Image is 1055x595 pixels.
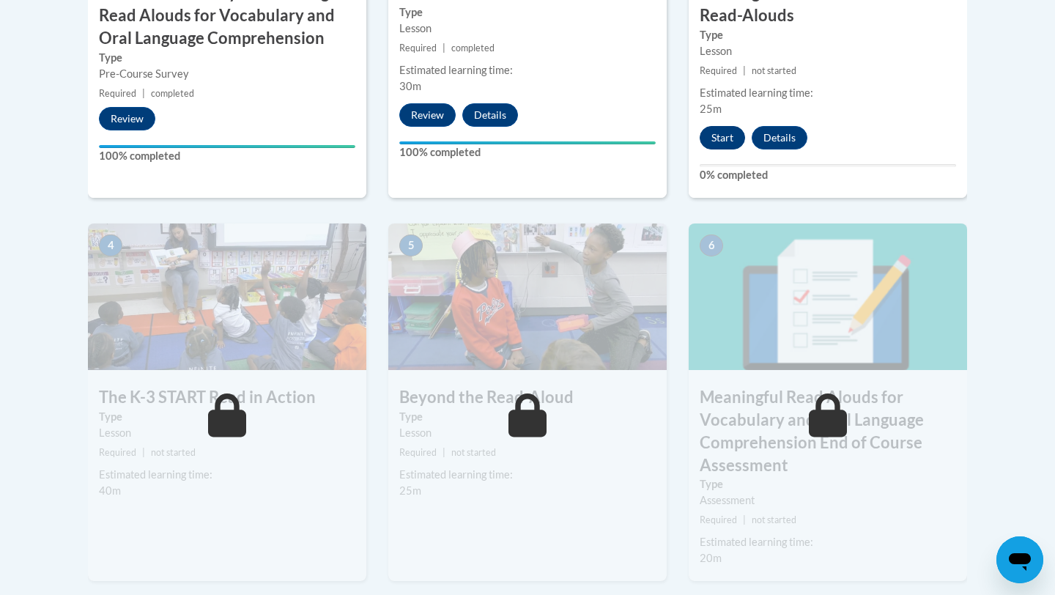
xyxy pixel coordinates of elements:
img: Course Image [689,223,967,370]
div: Estimated learning time: [399,467,656,483]
span: | [743,514,746,525]
span: 25m [700,103,722,115]
button: Details [752,126,807,149]
span: not started [752,65,796,76]
div: Lesson [700,43,956,59]
label: Type [99,409,355,425]
span: not started [451,447,496,458]
label: 100% completed [399,144,656,160]
div: Lesson [99,425,355,441]
span: completed [451,42,495,53]
span: not started [151,447,196,458]
h3: Beyond the Read-Aloud [388,386,667,409]
div: Estimated learning time: [700,85,956,101]
h3: Meaningful Read Alouds for Vocabulary and Oral Language Comprehension End of Course Assessment [689,386,967,476]
span: 25m [399,484,421,497]
h3: The K-3 START Read in Action [88,386,366,409]
span: completed [151,88,194,99]
button: Review [399,103,456,127]
label: 100% completed [99,148,355,164]
span: Required [700,514,737,525]
span: Required [399,447,437,458]
button: Start [700,126,745,149]
button: Review [99,107,155,130]
img: Course Image [88,223,366,370]
span: Required [99,88,136,99]
label: Type [700,27,956,43]
span: Required [399,42,437,53]
div: Assessment [700,492,956,509]
span: 40m [99,484,121,497]
span: | [443,447,445,458]
div: Lesson [399,21,656,37]
label: Type [399,409,656,425]
span: | [743,65,746,76]
div: Your progress [99,145,355,148]
span: 4 [99,234,122,256]
div: Estimated learning time: [399,62,656,78]
span: Required [99,447,136,458]
button: Details [462,103,518,127]
div: Pre-Course Survey [99,66,355,82]
span: 5 [399,234,423,256]
div: Estimated learning time: [700,534,956,550]
span: 20m [700,552,722,564]
label: Type [700,476,956,492]
span: Required [700,65,737,76]
div: Estimated learning time: [99,467,355,483]
span: not started [752,514,796,525]
span: 6 [700,234,723,256]
img: Course Image [388,223,667,370]
span: | [142,88,145,99]
iframe: Button to launch messaging window [996,536,1043,583]
span: 30m [399,80,421,92]
span: | [142,447,145,458]
div: Lesson [399,425,656,441]
span: | [443,42,445,53]
label: 0% completed [700,167,956,183]
div: Your progress [399,141,656,144]
label: Type [399,4,656,21]
label: Type [99,50,355,66]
